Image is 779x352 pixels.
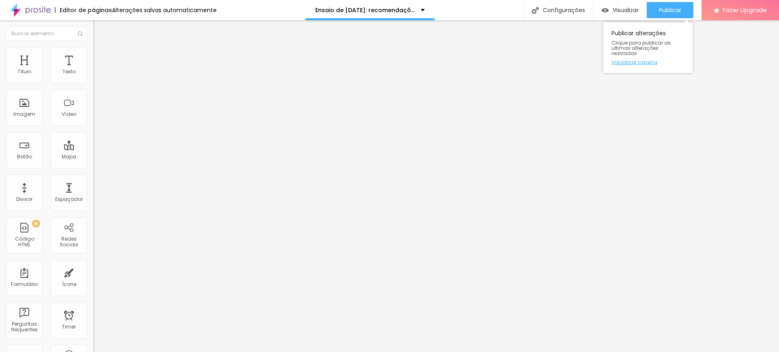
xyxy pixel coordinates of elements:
[613,7,639,13] span: Visualizar
[532,7,539,14] img: Icone
[647,2,693,18] button: Publicar
[6,26,87,41] input: Buscar elemento
[594,2,647,18] button: Visualizar
[62,324,76,330] div: Timer
[78,31,83,36] img: Icone
[17,69,31,75] div: Título
[611,40,684,56] span: Clique para publicar as ultimas alterações reaizadas
[315,7,415,13] p: Ensaio de [DATE]: recomendações :)
[603,22,693,73] div: Publicar alterações
[62,282,76,287] div: Ícone
[17,154,32,160] div: Botão
[62,69,75,75] div: Texto
[659,7,681,13] span: Publicar
[11,282,38,287] div: Formulário
[16,196,32,202] div: Divisor
[55,7,112,13] div: Editor de páginas
[723,6,767,13] span: Fazer Upgrade
[62,154,76,160] div: Mapa
[62,111,76,117] div: Vídeo
[611,60,684,65] a: Visualizar página
[8,321,40,333] div: Perguntas frequentes
[53,236,85,248] div: Redes Sociais
[602,7,609,14] img: view-1.svg
[55,196,83,202] div: Espaçador
[112,7,217,13] div: Alterações salvas automaticamente
[93,20,779,352] iframe: Editor
[13,111,35,117] div: Imagem
[8,236,40,248] div: Código HTML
